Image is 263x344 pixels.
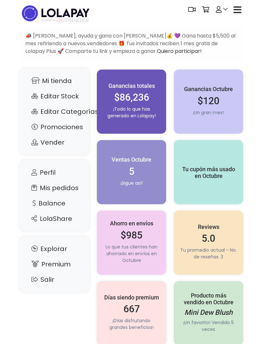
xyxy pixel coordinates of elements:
h2: $120 [180,95,237,107]
h5: Tu cupón más usado en Octubre [180,166,237,180]
a: Editar Categorías [26,105,83,118]
p: ¡Un favorito! Vendido 5 veces [180,319,237,333]
a: Salir [26,273,83,286]
h5: Ganancias Octubre [180,86,237,93]
p: ¡Un gran mes! [180,109,237,116]
p: ¡Días disfrutando grandes beneficios! [103,317,160,331]
span: 📣 [PERSON_NAME], ayuda y gana con [PERSON_NAME]💰 💜 Gana hasta $5,500 al mes refiriendo a nuevos v... [25,32,235,55]
h5: Ganancias totales [103,82,160,89]
h2: $86,236 [103,92,160,103]
h4: Mini Dew Blush [180,308,237,317]
h5: Días siendo premium [103,294,160,301]
h5: Ahorro en envíos [103,220,160,227]
p: ¡Sigue así! [103,180,160,187]
p: Tu promedio actual - No. de reseñas: 3 [180,247,237,260]
a: Premium [26,258,83,270]
img: logo [20,3,91,23]
h2: 667 [103,303,160,315]
a: Mis pedidos [26,182,83,194]
a: LolaShare [26,213,83,225]
span: POWERED BY [42,19,56,22]
p: ¡Todo lo que has generado en Lolapay! [103,106,160,119]
h2: $985 [103,230,160,241]
span: GO [56,17,65,24]
a: Explorar [26,243,83,255]
h5: Reviews [180,223,237,231]
h2: 5 [103,166,160,177]
h5: Producto más vendido en Octubre [180,292,237,306]
p: Lo que tus clientes han ahorrado en envíos en Octubre [103,244,160,264]
a: Perfil [26,166,83,179]
a: Editar Stock [26,90,83,102]
span: TRENDIER [42,18,89,23]
a: Quiero participar! [157,47,202,55]
a: Balance [26,197,83,209]
a: Mi tienda [26,75,83,87]
a: Promociones [26,121,83,133]
a: Vender [26,136,83,148]
h5: Ventas Octubre [103,156,160,163]
h2: 5.0 [180,233,237,244]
